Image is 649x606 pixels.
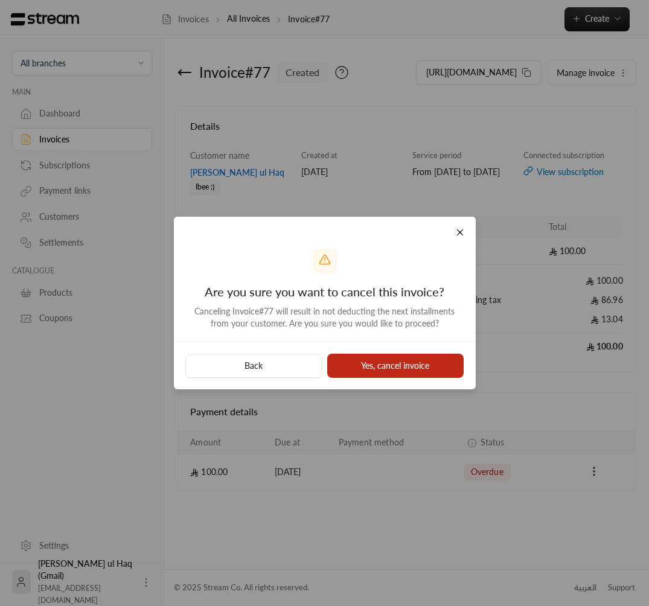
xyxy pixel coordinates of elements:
div: Canceling will result in not deducting the next installments from your customer. Are you sure you... [186,305,464,330]
button: Yes, cancel invoice [327,354,464,378]
div: Are you sure you want to cancel this invoice? [186,282,464,301]
span: Invoice # 77 [230,306,276,316]
button: Close [449,222,470,243]
button: Back [185,354,322,378]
